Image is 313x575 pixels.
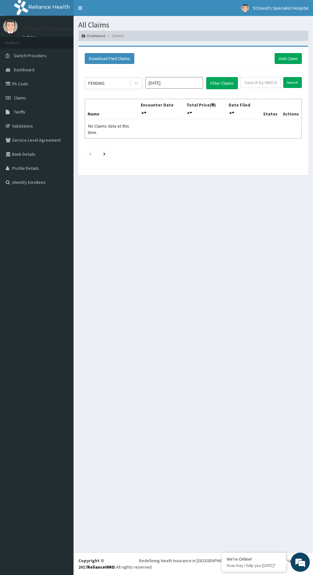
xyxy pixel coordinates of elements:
[14,67,35,73] span: Dashboard
[283,77,302,88] input: Search
[82,33,105,38] a: Dashboard
[85,99,138,120] th: Name
[106,33,123,38] li: Claims
[184,99,226,120] th: Total Price(₦)
[78,21,308,29] h1: All Claims
[88,123,129,135] span: No Claims data at this time.
[145,77,203,89] input: Select Month and Year
[241,4,249,12] img: User Image
[87,564,115,570] a: RelianceHMO
[206,77,238,89] button: Filter Claims
[260,99,280,120] th: Status
[14,109,25,115] span: Tariffs
[14,95,26,101] span: Claims
[3,19,18,34] img: User Image
[139,557,308,564] div: Redefining Heath Insurance in [GEOGRAPHIC_DATA] using Telemedicine and Data Science!
[226,99,260,120] th: Date Filed
[280,99,301,120] th: Actions
[227,563,281,568] p: How may I help you today?
[85,53,134,64] button: Download Paid Claims
[88,80,105,86] div: PENDING
[275,53,302,64] a: Add Claim
[78,558,116,570] strong: Copyright © 2017 .
[227,556,281,562] div: We're Online!
[14,53,46,59] span: Switch Providers
[89,151,92,156] a: Previous page
[240,77,281,88] input: Search by HMO ID
[253,5,308,11] span: St David's Specialist Hospital
[22,26,96,32] p: St David's Specialist Hospital
[103,151,106,156] a: Next page
[138,99,184,120] th: Encounter Date
[74,552,313,575] footer: All rights reserved.
[22,35,38,39] a: Online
